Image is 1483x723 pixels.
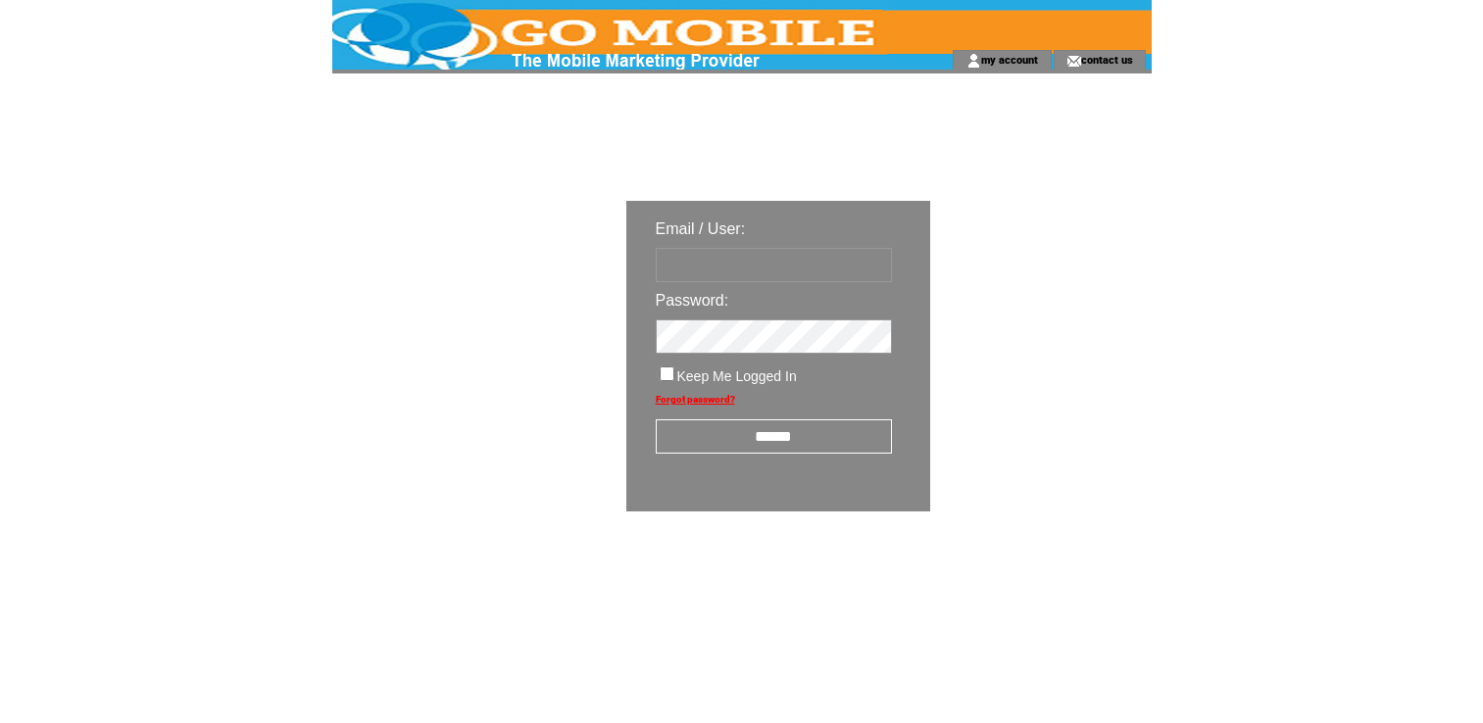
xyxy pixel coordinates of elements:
span: Email / User: [656,220,746,237]
a: my account [981,53,1038,66]
img: transparent.png [987,560,1085,585]
img: contact_us_icon.gif [1066,53,1081,69]
span: Keep Me Logged In [677,368,797,384]
a: Forgot password? [656,394,735,405]
img: account_icon.gif [966,53,981,69]
span: Password: [656,292,729,309]
a: contact us [1081,53,1133,66]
